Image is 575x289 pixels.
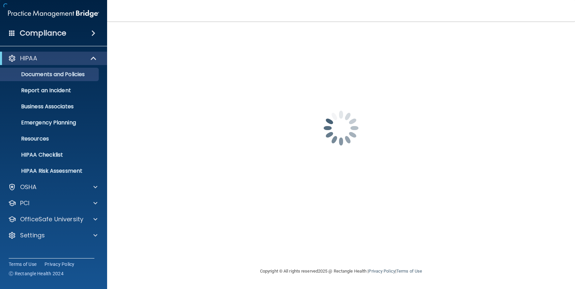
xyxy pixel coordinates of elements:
p: HIPAA Risk Assessment [4,168,96,174]
img: spinner.e123f6fc.gif [308,95,375,162]
span: Ⓒ Rectangle Health 2024 [9,270,64,277]
p: OfficeSafe University [20,215,83,223]
p: Business Associates [4,103,96,110]
a: Privacy Policy [45,261,75,268]
a: OfficeSafe University [8,215,97,223]
a: OSHA [8,183,97,191]
h4: Compliance [20,28,66,38]
p: PCI [20,199,29,207]
div: Copyright © All rights reserved 2025 @ Rectangle Health | | [219,261,463,282]
p: HIPAA Checklist [4,152,96,158]
p: Report an Incident [4,87,96,94]
p: Resources [4,135,96,142]
p: Emergency Planning [4,119,96,126]
img: PMB logo [8,7,99,20]
p: HIPAA [20,54,37,62]
p: Documents and Policies [4,71,96,78]
a: Settings [8,231,97,239]
a: PCI [8,199,97,207]
a: Terms of Use [396,269,422,274]
p: OSHA [20,183,37,191]
a: Terms of Use [9,261,36,268]
a: Privacy Policy [368,269,395,274]
a: HIPAA [8,54,97,62]
p: Settings [20,231,45,239]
